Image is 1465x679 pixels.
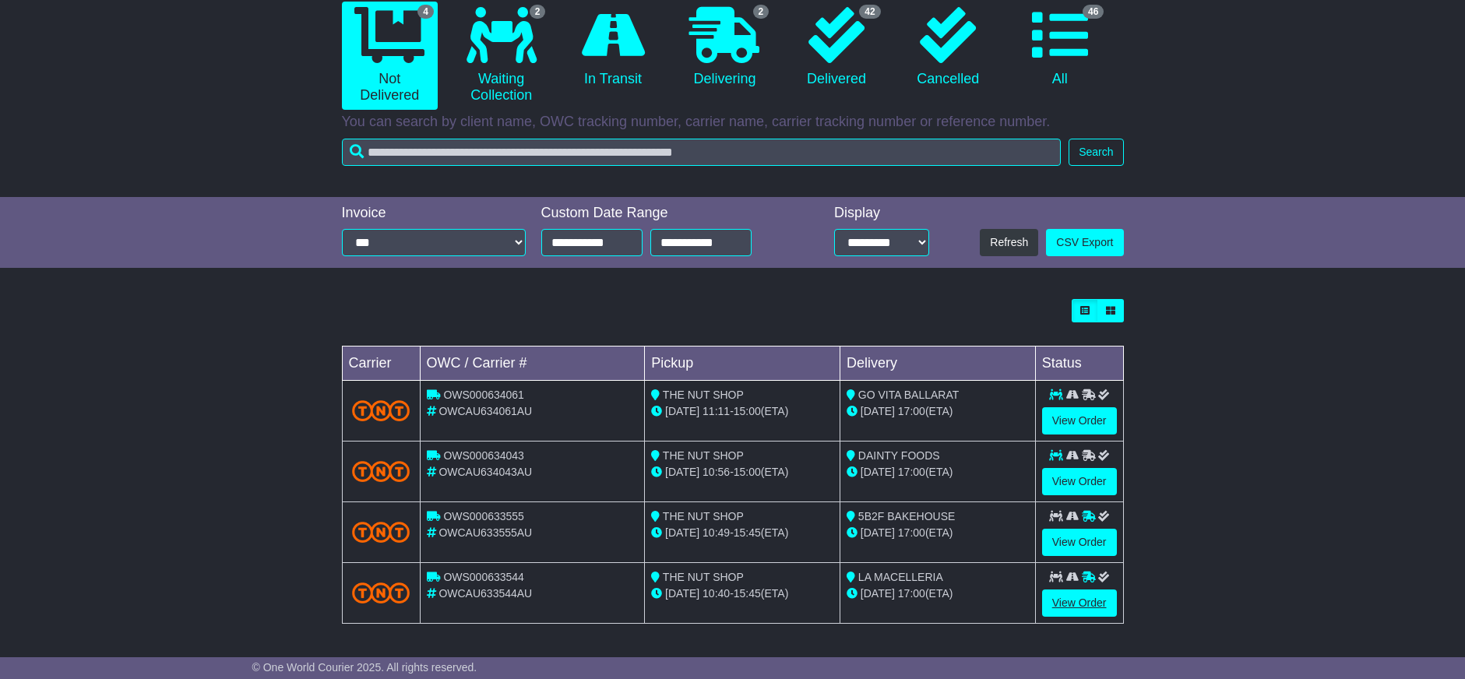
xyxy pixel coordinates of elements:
[443,571,524,583] span: OWS000633544
[858,389,959,401] span: GO VITA BALLARAT
[352,582,410,603] img: TNT_Domestic.png
[703,587,730,600] span: 10:40
[565,2,660,93] a: In Transit
[861,587,895,600] span: [DATE]
[665,526,699,539] span: [DATE]
[352,522,410,543] img: TNT_Domestic.png
[847,464,1029,480] div: (ETA)
[847,403,1029,420] div: (ETA)
[342,2,438,110] a: 4 Not Delivered
[541,205,791,222] div: Custom Date Range
[898,526,925,539] span: 17:00
[663,389,744,401] span: THE NUT SHOP
[980,229,1038,256] button: Refresh
[898,405,925,417] span: 17:00
[734,587,761,600] span: 15:45
[453,2,549,110] a: 2 Waiting Collection
[252,661,477,674] span: © One World Courier 2025. All rights reserved.
[1035,347,1123,381] td: Status
[1042,468,1117,495] a: View Order
[651,464,833,480] div: - (ETA)
[663,510,744,522] span: THE NUT SHOP
[665,405,699,417] span: [DATE]
[665,466,699,478] span: [DATE]
[1083,5,1104,19] span: 46
[900,2,996,93] a: Cancelled
[663,571,744,583] span: THE NUT SHOP
[753,5,769,19] span: 2
[663,449,744,462] span: THE NUT SHOP
[788,2,884,93] a: 42 Delivered
[443,449,524,462] span: OWS000634043
[420,347,645,381] td: OWC / Carrier #
[834,205,929,222] div: Display
[858,571,943,583] span: LA MACELLERIA
[847,525,1029,541] div: (ETA)
[1042,407,1117,434] a: View Order
[1069,139,1123,166] button: Search
[438,587,532,600] span: OWCAU633544AU
[438,526,532,539] span: OWCAU633555AU
[438,466,532,478] span: OWCAU634043AU
[677,2,773,93] a: 2 Delivering
[651,403,833,420] div: - (ETA)
[847,586,1029,602] div: (ETA)
[651,525,833,541] div: - (ETA)
[665,587,699,600] span: [DATE]
[530,5,546,19] span: 2
[840,347,1035,381] td: Delivery
[1042,589,1117,617] a: View Order
[443,510,524,522] span: OWS000633555
[898,466,925,478] span: 17:00
[342,114,1124,131] p: You can search by client name, OWC tracking number, carrier name, carrier tracking number or refe...
[1042,529,1117,556] a: View Order
[861,466,895,478] span: [DATE]
[861,526,895,539] span: [DATE]
[858,510,956,522] span: 5B2F BAKEHOUSE
[734,405,761,417] span: 15:00
[1046,229,1123,256] a: CSV Export
[438,405,532,417] span: OWCAU634061AU
[898,587,925,600] span: 17:00
[1012,2,1108,93] a: 46 All
[859,5,880,19] span: 42
[734,466,761,478] span: 15:00
[443,389,524,401] span: OWS000634061
[703,405,730,417] span: 11:11
[352,461,410,482] img: TNT_Domestic.png
[703,526,730,539] span: 10:49
[645,347,840,381] td: Pickup
[342,347,420,381] td: Carrier
[651,586,833,602] div: - (ETA)
[861,405,895,417] span: [DATE]
[342,205,526,222] div: Invoice
[858,449,940,462] span: DAINTY FOODS
[352,400,410,421] img: TNT_Domestic.png
[734,526,761,539] span: 15:45
[703,466,730,478] span: 10:56
[417,5,434,19] span: 4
